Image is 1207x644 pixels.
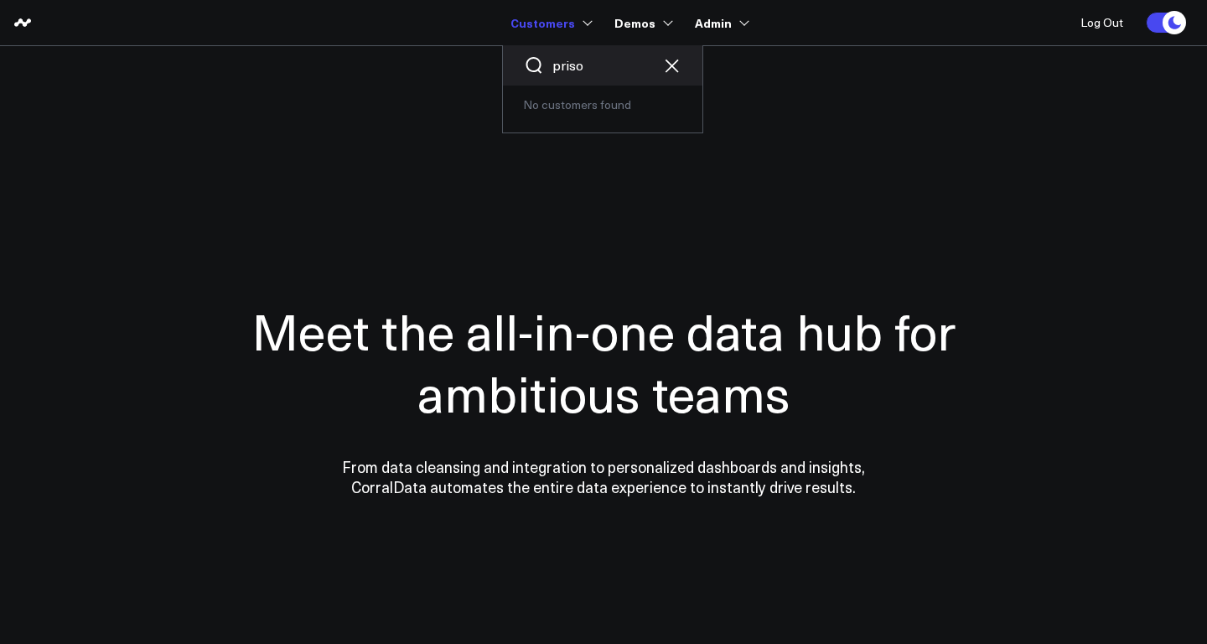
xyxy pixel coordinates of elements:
[552,56,653,75] input: Search customers input
[695,8,746,38] a: Admin
[661,55,681,75] button: Clear search
[510,8,589,38] a: Customers
[524,55,544,75] button: Search customers button
[503,86,702,124] div: No customers found
[614,8,670,38] a: Demos
[306,457,901,497] p: From data cleansing and integration to personalized dashboards and insights, CorralData automates...
[193,299,1014,423] h1: Meet the all-in-one data hub for ambitious teams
